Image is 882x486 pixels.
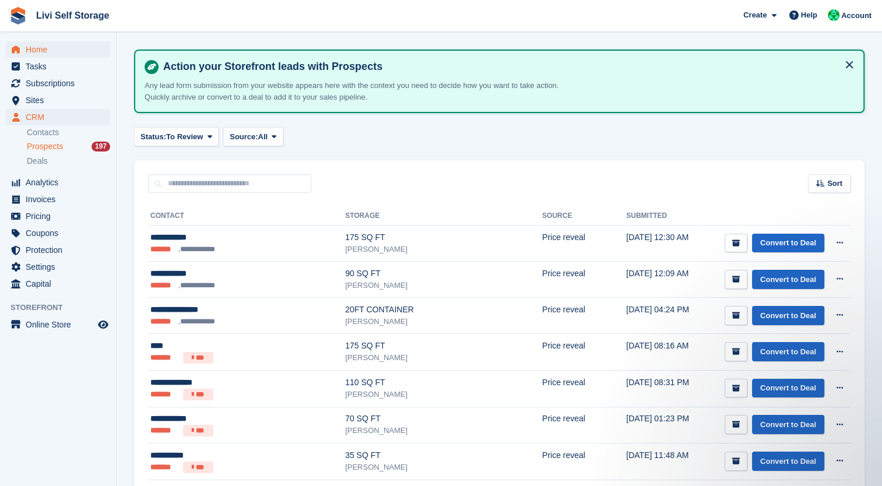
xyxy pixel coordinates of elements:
td: [DATE] 12:30 AM [626,226,701,262]
div: 90 SQ FT [345,267,542,280]
img: stora-icon-8386f47178a22dfd0bd8f6a31ec36ba5ce8667c1dd55bd0f319d3a0aa187defe.svg [9,7,27,24]
a: menu [6,58,110,75]
td: Price reveal [542,298,626,334]
div: [PERSON_NAME] [345,280,542,291]
a: Convert to Deal [752,234,824,253]
a: menu [6,316,110,333]
a: menu [6,92,110,108]
button: Status: To Review [134,127,219,146]
h4: Action your Storefront leads with Prospects [159,60,854,73]
div: [PERSON_NAME] [345,462,542,473]
a: Convert to Deal [752,415,824,434]
td: [DATE] 01:23 PM [626,407,701,443]
a: menu [6,109,110,125]
a: Prospects 197 [27,140,110,153]
span: Analytics [26,174,96,191]
a: Convert to Deal [752,452,824,471]
a: Deals [27,155,110,167]
a: menu [6,191,110,207]
span: Home [26,41,96,58]
div: 35 SQ FT [345,449,542,462]
span: Sort [827,178,842,189]
span: Capital [26,276,96,292]
a: menu [6,75,110,91]
p: Any lead form submission from your website appears here with the context you need to decide how y... [145,80,582,103]
div: 70 SQ FT [345,413,542,425]
button: Source: All [223,127,283,146]
div: 175 SQ FT [345,340,542,352]
a: menu [6,276,110,292]
td: [DATE] 04:24 PM [626,298,701,334]
th: Storage [345,207,542,226]
span: Tasks [26,58,96,75]
a: Convert to Deal [752,379,824,398]
div: [PERSON_NAME] [345,389,542,400]
th: Contact [148,207,345,226]
td: Price reveal [542,371,626,407]
div: [PERSON_NAME] [345,316,542,327]
a: Convert to Deal [752,342,824,361]
span: Coupons [26,225,96,241]
a: menu [6,242,110,258]
a: Contacts [27,127,110,138]
a: menu [6,259,110,275]
a: menu [6,208,110,224]
div: [PERSON_NAME] [345,352,542,364]
div: 110 SQ FT [345,376,542,389]
a: Convert to Deal [752,270,824,289]
span: Sites [26,92,96,108]
span: Subscriptions [26,75,96,91]
span: Storefront [10,302,116,314]
td: Price reveal [542,407,626,443]
td: [DATE] 12:09 AM [626,262,701,298]
span: Online Store [26,316,96,333]
td: [DATE] 11:48 AM [626,443,701,480]
span: Status: [140,131,166,143]
div: [PERSON_NAME] [345,425,542,436]
div: 175 SQ FT [345,231,542,244]
th: Submitted [626,207,701,226]
td: [DATE] 08:16 AM [626,334,701,371]
img: Joe Robertson [828,9,839,21]
a: Livi Self Storage [31,6,114,25]
a: menu [6,225,110,241]
span: Deals [27,156,48,167]
span: Help [801,9,817,21]
td: Price reveal [542,226,626,262]
span: Invoices [26,191,96,207]
th: Source [542,207,626,226]
span: Prospects [27,141,63,152]
span: Account [841,10,872,22]
a: Preview store [96,318,110,332]
span: All [258,131,268,143]
span: Protection [26,242,96,258]
td: [DATE] 08:31 PM [626,371,701,407]
div: [PERSON_NAME] [345,244,542,255]
span: To Review [166,131,203,143]
td: Price reveal [542,334,626,371]
span: Pricing [26,208,96,224]
a: menu [6,174,110,191]
div: 197 [92,142,110,152]
a: Convert to Deal [752,306,824,325]
span: Source: [230,131,258,143]
div: 20FT CONTAINER [345,304,542,316]
span: Create [743,9,767,21]
a: menu [6,41,110,58]
span: CRM [26,109,96,125]
td: Price reveal [542,443,626,480]
td: Price reveal [542,262,626,298]
span: Settings [26,259,96,275]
